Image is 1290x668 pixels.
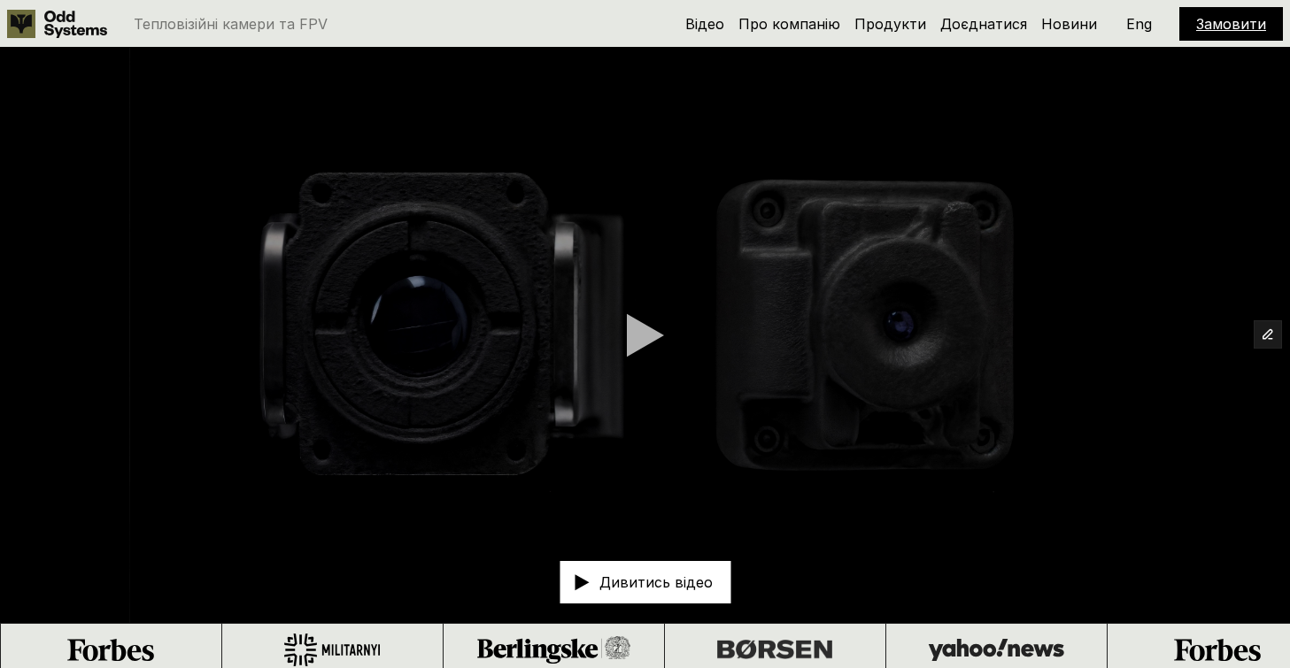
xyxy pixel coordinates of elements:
p: Тепловізійні камери та FPV [134,17,328,31]
a: Продукти [854,15,926,33]
a: Доєднатися [940,15,1027,33]
button: Edit Framer Content [1255,321,1281,348]
a: Відео [685,15,724,33]
p: Eng [1126,17,1152,31]
a: Замовити [1196,15,1266,33]
a: Новини [1041,15,1097,33]
p: Дивитись відео [599,575,713,589]
a: Про компанію [738,15,840,33]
